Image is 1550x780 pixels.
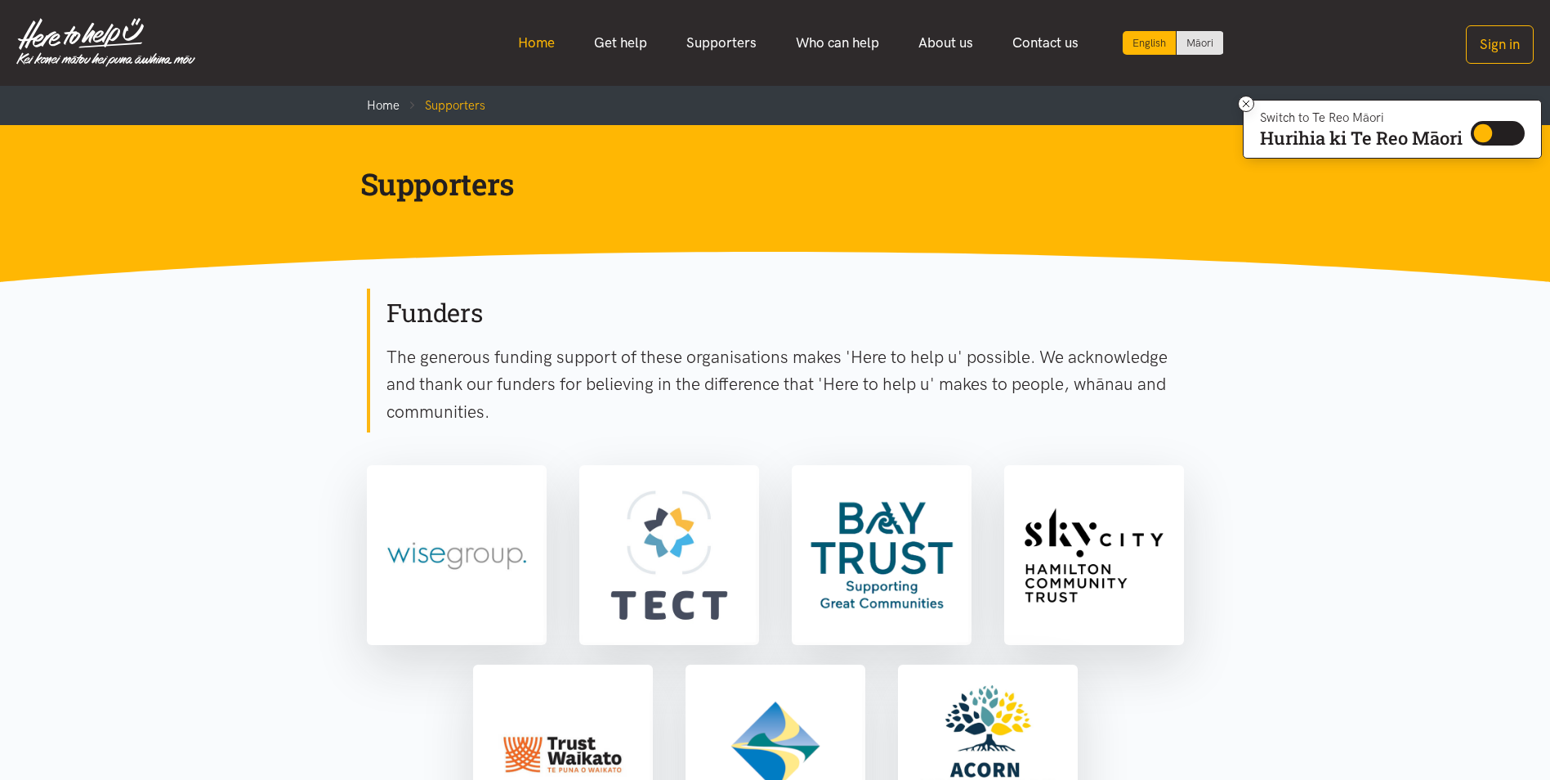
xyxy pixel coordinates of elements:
[400,96,485,115] li: Supporters
[579,465,759,645] a: TECT
[1123,31,1224,55] div: Language toggle
[386,343,1184,426] p: The generous funding support of these organisations makes 'Here to help u' possible. We acknowled...
[574,25,667,61] a: Get help
[899,25,993,61] a: About us
[367,98,400,113] a: Home
[795,468,968,642] img: Bay Trust
[1123,31,1177,55] div: Current language
[993,25,1098,61] a: Contact us
[1466,25,1534,64] button: Sign in
[16,18,195,67] img: Home
[360,164,1164,204] h1: Supporters
[583,468,756,642] img: TECT
[367,465,547,645] a: Wise Group
[386,296,1184,330] h2: Funders
[1007,468,1181,642] img: Sky City Community Trust
[498,25,574,61] a: Home
[667,25,776,61] a: Supporters
[1260,131,1463,146] p: Hurihia ki Te Reo Māori
[776,25,899,61] a: Who can help
[792,465,972,645] a: Bay Trust
[370,468,543,642] img: Wise Group
[1260,113,1463,123] p: Switch to Te Reo Māori
[1004,465,1184,645] a: Sky City Community Trust
[1177,31,1223,55] a: Switch to Te Reo Māori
